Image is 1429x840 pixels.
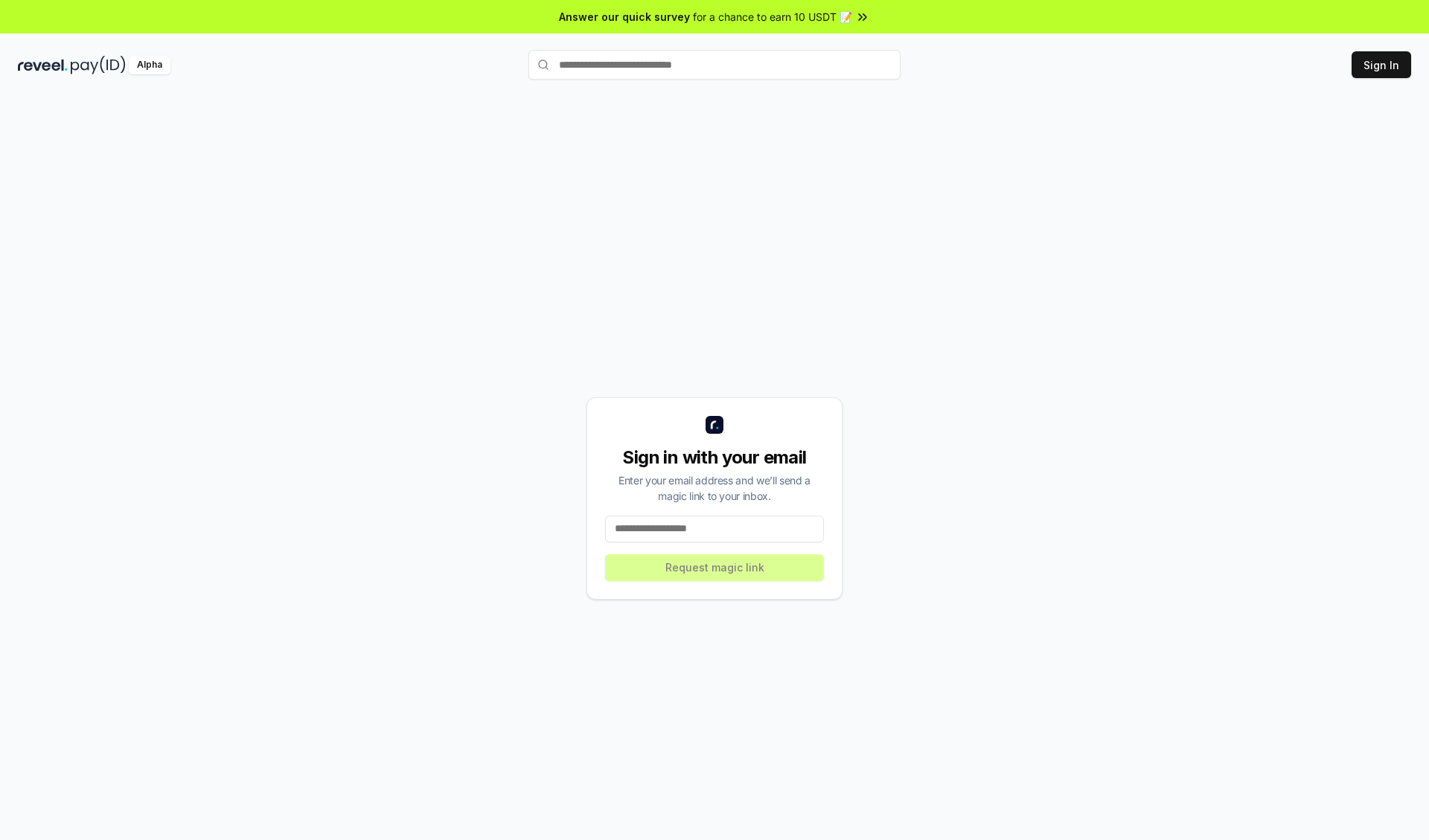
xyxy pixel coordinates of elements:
img: logo_small [706,416,723,434]
img: pay_id [71,56,126,74]
div: Enter your email address and we’ll send a magic link to your inbox. [605,472,824,504]
img: reveel_dark [18,56,68,74]
span: Answer our quick survey [559,9,690,25]
div: Sign in with your email [605,446,824,469]
span: for a chance to earn 10 USDT 📝 [693,9,852,25]
button: Sign In [1352,51,1411,78]
div: Alpha [129,56,170,74]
